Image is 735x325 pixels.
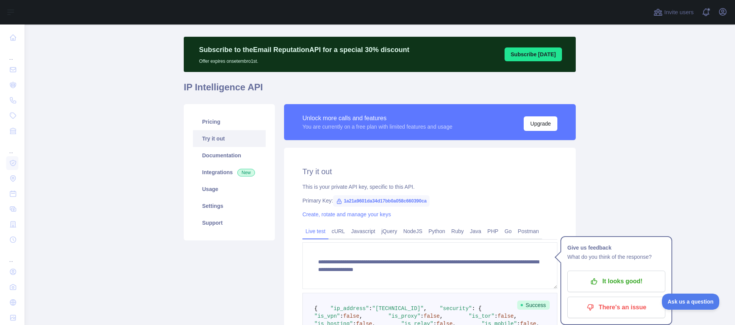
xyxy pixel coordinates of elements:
[193,130,266,147] a: Try it out
[302,166,557,177] h2: Try it out
[348,225,378,237] a: Javascript
[472,305,482,312] span: : {
[193,164,266,181] a: Integrations New
[662,294,720,310] iframe: Toggle Customer Support
[330,305,369,312] span: "ip_address"
[425,225,448,237] a: Python
[378,225,400,237] a: jQuery
[199,55,409,64] p: Offer expires on setembro 1st.
[302,123,452,131] div: You are currently on a free plan with limited features and usage
[302,211,391,217] a: Create, rotate and manage your keys
[184,81,576,100] h1: IP Intelligence API
[372,305,423,312] span: "[TECHNICAL_ID]"
[567,297,665,318] button: There's an issue
[469,313,494,319] span: "is_tor"
[237,169,255,176] span: New
[567,243,665,252] h1: Give us feedback
[573,275,660,288] p: It looks good!
[400,225,425,237] a: NodeJS
[328,225,348,237] a: cURL
[424,313,440,319] span: false
[515,225,542,237] a: Postman
[467,225,485,237] a: Java
[369,305,372,312] span: :
[302,197,557,204] div: Primary Key:
[652,6,695,18] button: Invite users
[495,313,498,319] span: :
[440,305,472,312] span: "security"
[567,252,665,261] p: What do you think of the response?
[498,313,514,319] span: false
[420,313,423,319] span: :
[573,301,660,314] p: There's an issue
[524,116,557,131] button: Upgrade
[440,313,443,319] span: ,
[6,248,18,263] div: ...
[514,313,517,319] span: ,
[388,313,420,319] span: "is_proxy"
[517,301,550,310] span: Success
[340,313,343,319] span: :
[314,313,340,319] span: "is_vpn"
[193,214,266,231] a: Support
[302,225,328,237] a: Live test
[505,47,562,61] button: Subscribe [DATE]
[567,271,665,292] button: It looks good!
[193,181,266,198] a: Usage
[664,8,694,17] span: Invite users
[193,198,266,214] a: Settings
[199,44,409,55] p: Subscribe to the Email Reputation API for a special 30 % discount
[333,195,430,207] span: 1a21a9601da34d17bb0a058c660390ca
[193,113,266,130] a: Pricing
[484,225,501,237] a: PHP
[359,313,363,319] span: ,
[302,183,557,191] div: This is your private API key, specific to this API.
[193,147,266,164] a: Documentation
[343,313,359,319] span: false
[314,305,317,312] span: {
[302,114,452,123] div: Unlock more calls and features
[501,225,515,237] a: Go
[424,305,427,312] span: ,
[6,46,18,61] div: ...
[6,139,18,155] div: ...
[448,225,467,237] a: Ruby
